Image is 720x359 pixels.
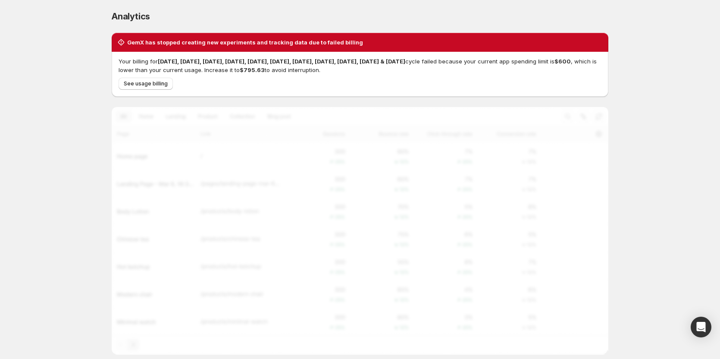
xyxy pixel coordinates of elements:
button: See usage billing [119,78,173,90]
span: $600 [554,58,571,65]
span: See usage billing [124,80,168,87]
h2: GemX has stopped creating new experiments and tracking data due to failed billing [127,38,363,47]
div: Open Intercom Messenger [691,317,711,337]
span: [DATE], [DATE], [DATE], [DATE], [DATE], [DATE], [DATE], [DATE], [DATE], [DATE] & [DATE] [158,58,405,65]
span: Analytics [112,11,150,22]
span: $795.63 [240,66,265,73]
p: Your billing for cycle failed because your current app spending limit is , which is lower than yo... [119,57,601,74]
